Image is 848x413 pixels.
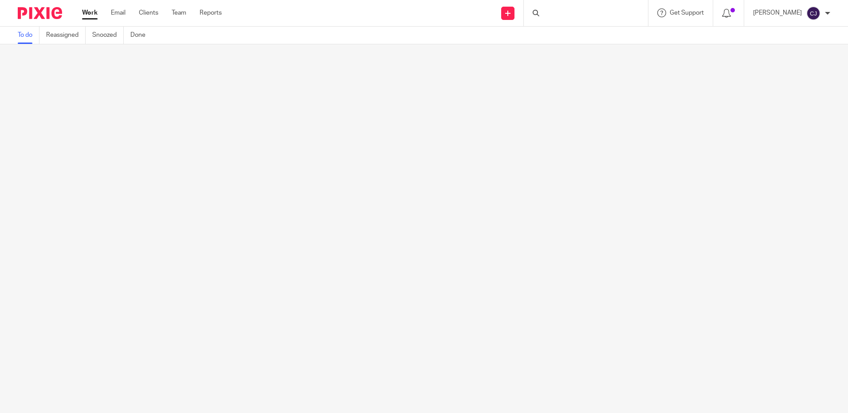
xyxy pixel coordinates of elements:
[111,8,126,17] a: Email
[18,7,62,19] img: Pixie
[82,8,98,17] a: Work
[139,8,158,17] a: Clients
[670,10,704,16] span: Get Support
[46,27,86,44] a: Reassigned
[200,8,222,17] a: Reports
[18,27,39,44] a: To do
[92,27,124,44] a: Snoozed
[172,8,186,17] a: Team
[753,8,802,17] p: [PERSON_NAME]
[806,6,821,20] img: svg%3E
[130,27,152,44] a: Done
